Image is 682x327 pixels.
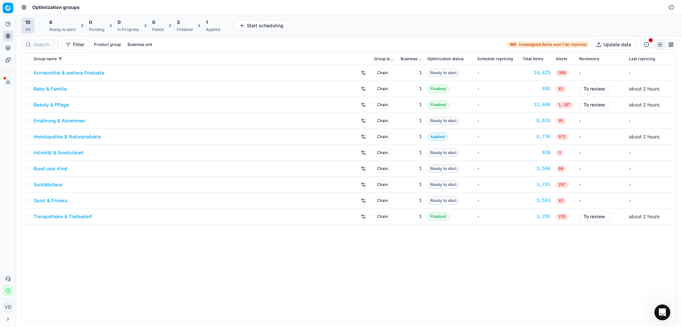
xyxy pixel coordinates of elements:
a: Homöopathie & Naturprodukte [34,133,101,140]
td: - [626,113,676,129]
div: 1 [401,133,422,140]
div: Early Access: Competitive Data V2 (BETA) [10,149,124,162]
span: about 2 hours [629,102,659,107]
p: How can we help? [13,70,120,81]
a: Rund ums Kind [34,165,67,172]
span: Chain [374,197,391,205]
div: 1 [401,117,422,124]
span: Chain [374,69,391,77]
td: - [475,193,520,209]
span: Ready to start [427,197,460,205]
button: Start scheduling [235,20,288,31]
td: - [576,193,626,209]
button: Messages [44,208,89,234]
div: 1 [401,85,422,92]
span: 1 [206,19,208,26]
button: Search for help [10,121,124,134]
td: - [626,193,676,209]
button: Update data [592,39,635,50]
span: 81 [556,86,566,92]
span: Group level [374,56,395,62]
div: 8,633 [522,117,550,124]
div: 1 [401,165,422,172]
div: In Progress [118,27,139,32]
a: 24,425 [522,70,550,76]
td: - [475,113,520,129]
div: Anchoring sets [14,177,112,184]
span: Chain [374,181,391,189]
a: Beauty & Pflege [34,101,69,108]
td: - [626,161,676,177]
span: 60 [556,166,566,172]
span: Last repricing [629,56,655,62]
span: Ready to start [427,149,460,157]
div: All [25,27,30,32]
td: - [475,129,520,145]
div: Pending [89,27,104,32]
span: Chain [374,133,391,141]
span: Finished [427,213,449,221]
a: Baby & Familie [34,85,67,92]
button: Business unit [125,41,155,49]
span: Finished [427,101,449,109]
a: Ernährung & Abnehmen [34,117,85,124]
td: - [475,65,520,81]
div: 1 [401,70,422,76]
span: 95 [556,118,566,124]
div: 892 [522,85,550,92]
div: Failed [152,27,164,32]
p: Hi [PERSON_NAME] 👋 [13,47,120,70]
span: Ready to start [427,165,460,173]
a: 22,040 [522,101,550,108]
div: We typically reply in a few hours [14,102,111,109]
span: 10 [25,19,30,26]
div: Close [115,11,127,23]
div: June Product Release 2025 [14,164,112,171]
div: 1 [401,101,422,108]
td: - [475,145,520,161]
span: Ready to start [427,69,460,77]
span: 389 [556,70,568,77]
span: Chain [374,117,391,125]
a: Tierapotheke & Tierbedarf [34,213,92,220]
div: Ready to start [49,27,76,32]
span: Help [106,224,116,229]
span: 6 [49,19,52,26]
td: - [576,177,626,193]
span: 972 [556,134,568,140]
button: Help [89,208,133,234]
td: - [626,177,676,193]
td: - [576,129,626,145]
div: 1 [401,149,422,156]
span: Chain [374,165,391,173]
div: 1 [401,213,422,220]
a: 3,292 [522,213,550,220]
span: 297 [556,182,568,188]
td: - [626,145,676,161]
a: 195Unassigned items won't be repriced [507,41,589,48]
button: Filter [61,39,89,50]
span: about 2 hours [629,86,659,91]
span: 0 [118,19,121,26]
td: - [475,177,520,193]
td: - [475,161,520,177]
button: To review [579,83,609,94]
span: Optimization groups [32,4,80,11]
a: 3,791 [522,181,550,188]
span: Chain [374,101,391,109]
img: Profile image for Paul [65,11,79,24]
a: Sanitätshaus [34,181,63,188]
span: Ready to start [427,181,460,189]
a: 828 [522,149,550,156]
div: Finished [177,27,192,32]
span: Total items [522,56,543,62]
button: To review [579,211,609,222]
span: 1,187 [556,102,573,108]
td: - [475,97,520,113]
span: 3 [177,19,180,26]
span: about 2 hours [629,134,659,139]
